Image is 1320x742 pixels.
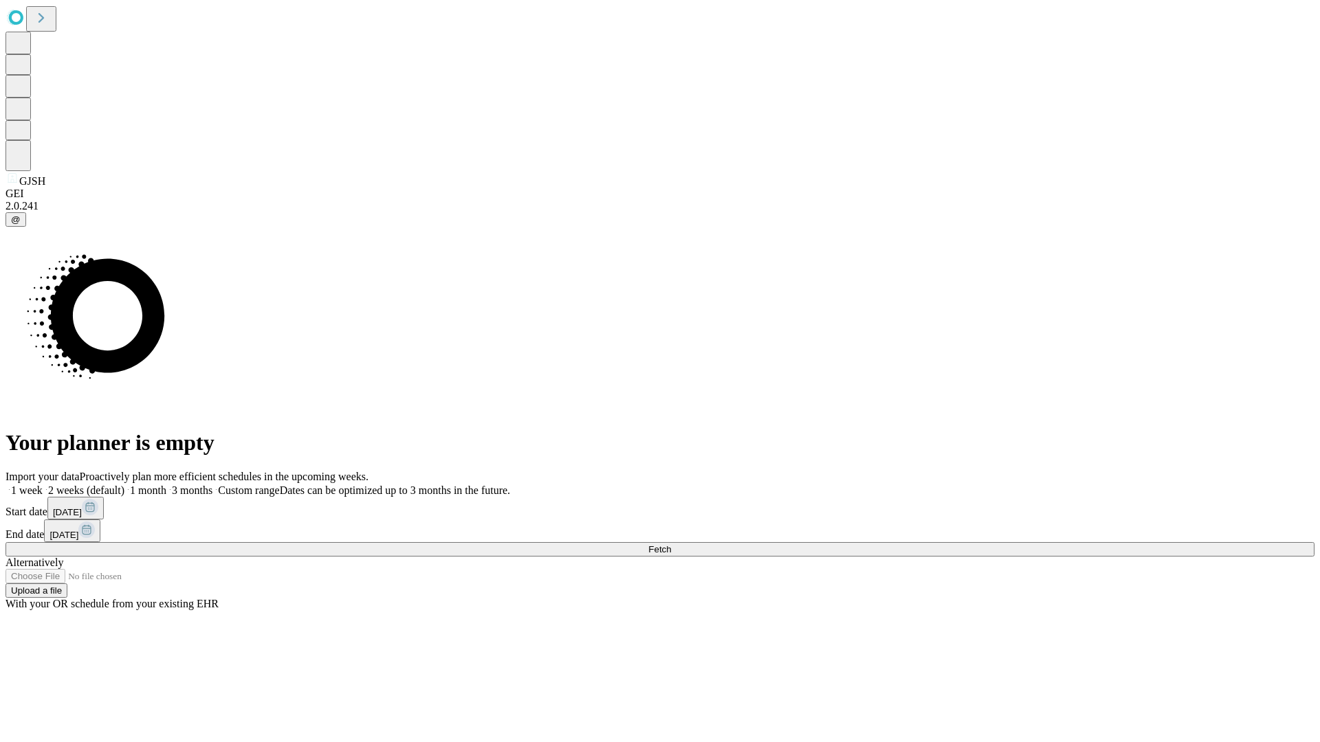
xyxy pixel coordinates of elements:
div: 2.0.241 [5,200,1314,212]
div: Start date [5,497,1314,519]
button: Fetch [5,542,1314,556]
span: [DATE] [49,530,78,540]
span: Proactively plan more efficient schedules in the upcoming weeks. [80,471,368,482]
div: End date [5,519,1314,542]
span: Fetch [648,544,671,554]
span: Dates can be optimized up to 3 months in the future. [280,484,510,496]
span: With your OR schedule from your existing EHR [5,598,219,609]
span: 2 weeks (default) [48,484,124,496]
button: @ [5,212,26,227]
button: Upload a file [5,583,67,598]
span: Import your data [5,471,80,482]
span: 3 months [172,484,212,496]
span: 1 week [11,484,43,496]
h1: Your planner is empty [5,430,1314,456]
span: GJSH [19,175,45,187]
button: [DATE] [44,519,100,542]
span: @ [11,214,21,225]
span: Custom range [218,484,279,496]
button: [DATE] [47,497,104,519]
span: [DATE] [53,507,82,517]
span: Alternatively [5,556,63,568]
span: 1 month [130,484,166,496]
div: GEI [5,188,1314,200]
